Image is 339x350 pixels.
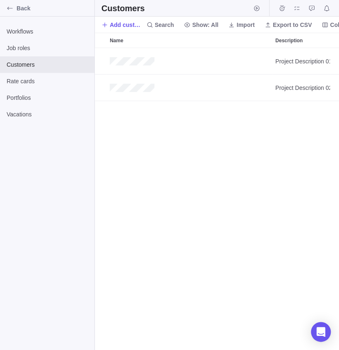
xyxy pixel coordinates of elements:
[306,2,317,14] span: Approval requests
[110,21,143,29] span: Add customer
[291,2,303,14] span: My assignments
[236,21,255,29] span: Import
[272,48,330,75] div: Description
[192,21,218,29] span: Show: All
[321,6,332,13] a: Notifications
[306,6,317,13] a: Approval requests
[276,6,288,13] a: Time logs
[180,19,221,31] span: Show: All
[106,75,272,101] div: Name
[291,6,303,13] a: My assignments
[106,33,272,48] div: Name
[7,60,88,69] span: Customers
[7,110,88,118] span: Vacations
[311,322,331,342] div: Open Intercom Messenger
[251,2,262,14] span: Start timer
[7,44,88,52] span: Job roles
[272,48,330,74] div: Project Description 01
[275,84,330,92] span: Project Description 02
[155,21,174,29] span: Search
[225,19,258,31] span: Import
[101,19,143,31] span: Add customer
[106,48,272,75] div: Name
[272,33,330,48] div: Description
[276,2,288,14] span: Time logs
[275,57,330,65] span: Project Description 01
[7,94,88,102] span: Portfolios
[272,75,330,101] div: Project Description 02
[273,21,312,29] span: Export to CSV
[143,19,178,31] span: Search
[7,27,88,36] span: Workflows
[7,77,88,85] span: Rate cards
[95,48,339,350] div: grid
[101,2,144,14] h2: Customers
[321,2,332,14] span: Notifications
[275,36,303,45] span: Description
[110,36,123,45] span: Name
[261,19,315,31] span: Export to CSV
[272,75,330,101] div: Description
[17,4,91,12] span: Back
